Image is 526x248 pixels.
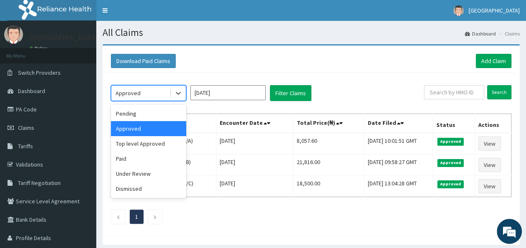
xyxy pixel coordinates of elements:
span: Tariff Negotiation [18,179,61,187]
a: Dashboard [465,30,496,37]
img: d_794563401_company_1708531726252_794563401 [15,42,34,63]
li: Claims [497,30,520,37]
img: User Image [453,5,464,16]
span: Claims [18,124,34,132]
a: Add Claim [476,54,511,68]
td: [DATE] 10:01:51 GMT [364,133,433,154]
a: View [478,158,501,172]
td: 18,500.00 [293,176,364,197]
a: Online [29,46,49,51]
td: 8,057.60 [293,133,364,154]
span: We're online! [49,72,115,157]
div: Chat with us now [44,47,141,58]
div: Dismissed [111,181,186,196]
span: Dashboard [18,87,45,95]
a: View [478,137,501,151]
th: Total Price(₦) [293,114,364,133]
div: Approved [111,121,186,136]
td: [DATE] [216,154,293,176]
div: Pending [111,106,186,121]
a: Previous page [116,213,120,220]
div: Paid [111,151,186,166]
span: Approved [437,159,464,167]
a: Next page [153,213,157,220]
span: [GEOGRAPHIC_DATA] [469,7,520,14]
div: Under Review [111,166,186,181]
a: View [478,179,501,193]
textarea: Type your message and hit 'Enter' [4,162,159,191]
span: Tariffs [18,142,33,150]
a: Page 1 is your current page [135,213,138,220]
th: Encounter Date [216,114,293,133]
input: Search by HMO ID [424,85,484,99]
input: Search [487,85,511,99]
th: Status [433,114,475,133]
input: Select Month and Year [190,85,266,100]
span: Switch Providers [18,69,61,76]
img: User Image [4,25,23,44]
td: [DATE] 13:04:28 GMT [364,176,433,197]
span: Approved [437,180,464,188]
div: Approved [115,89,141,97]
th: Actions [475,114,511,133]
td: [DATE] [216,176,293,197]
p: [GEOGRAPHIC_DATA] [29,34,98,41]
button: Download Paid Claims [111,54,176,68]
button: Filter Claims [270,85,311,101]
th: Date Filed [364,114,433,133]
td: [DATE] 09:58:27 GMT [364,154,433,176]
div: Minimize live chat window [137,4,157,24]
td: 21,816.00 [293,154,364,176]
div: Top level Approved [111,136,186,151]
span: Approved [437,138,464,145]
td: [DATE] [216,133,293,154]
h1: All Claims [103,27,520,38]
